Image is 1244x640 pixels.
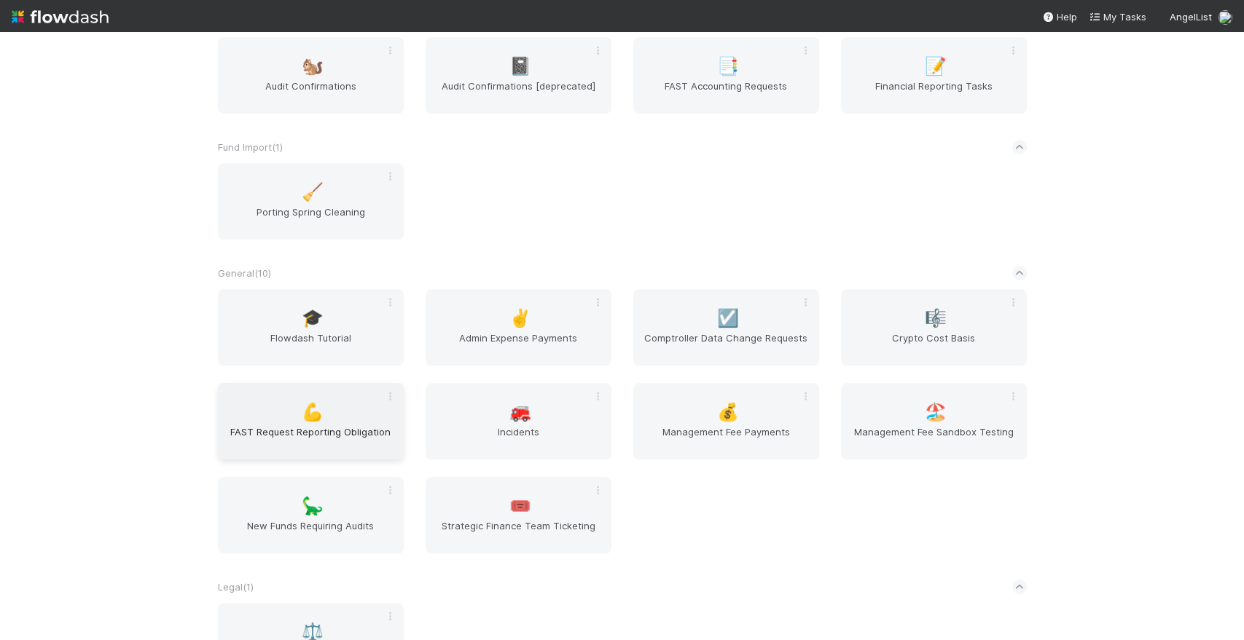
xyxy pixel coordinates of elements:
[717,309,739,328] span: ☑️
[847,331,1021,360] span: Crypto Cost Basis
[431,424,606,454] span: Incidents
[509,57,531,76] span: 📓
[841,383,1027,459] a: 🏖️Management Fee Sandbox Testing
[509,497,531,515] span: 🎟️
[12,4,109,29] img: logo-inverted-e16ddd16eac7371096b0.svg
[426,477,611,553] a: 🎟️Strategic Finance Team Ticketing
[925,57,947,76] span: 📝
[841,289,1027,366] a: 🎼Crypto Cost Basis
[633,289,819,366] a: ☑️Comptroller Data Change Requests
[509,403,531,422] span: 🚒
[224,79,398,108] span: Audit Confirmations
[431,331,606,360] span: Admin Expense Payments
[218,267,271,279] span: General ( 10 )
[426,383,611,459] a: 🚒Incidents
[224,518,398,548] span: New Funds Requiring Audits
[218,383,404,459] a: 💪FAST Request Reporting Obligation
[302,497,324,515] span: 🦕
[302,403,324,422] span: 💪
[717,57,739,76] span: 📑
[925,309,947,328] span: 🎼
[218,141,283,153] span: Fund Import ( 1 )
[1170,11,1212,23] span: AngelList
[224,424,398,454] span: FAST Request Reporting Obligation
[218,477,404,553] a: 🦕New Funds Requiring Audits
[847,424,1021,454] span: Management Fee Sandbox Testing
[431,79,606,108] span: Audit Confirmations [deprecated]
[717,403,739,422] span: 💰
[1042,9,1077,24] div: Help
[224,205,398,234] span: Porting Spring Cleaning
[509,309,531,328] span: ✌️
[639,331,813,360] span: Comptroller Data Change Requests
[1218,10,1232,25] img: avatar_c7c7de23-09de-42ad-8e02-7981c37ee075.png
[426,289,611,366] a: ✌️Admin Expense Payments
[302,57,324,76] span: 🐿️
[302,309,324,328] span: 🎓
[218,163,404,240] a: 🧹Porting Spring Cleaning
[847,79,1021,108] span: Financial Reporting Tasks
[925,403,947,422] span: 🏖️
[1089,11,1146,23] span: My Tasks
[218,289,404,366] a: 🎓Flowdash Tutorial
[633,37,819,114] a: 📑FAST Accounting Requests
[224,331,398,360] span: Flowdash Tutorial
[431,518,606,548] span: Strategic Finance Team Ticketing
[426,37,611,114] a: 📓Audit Confirmations [deprecated]
[639,424,813,454] span: Management Fee Payments
[1089,9,1146,24] a: My Tasks
[218,581,254,593] span: Legal ( 1 )
[633,383,819,459] a: 💰Management Fee Payments
[218,37,404,114] a: 🐿️Audit Confirmations
[841,37,1027,114] a: 📝Financial Reporting Tasks
[639,79,813,108] span: FAST Accounting Requests
[302,183,324,202] span: 🧹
